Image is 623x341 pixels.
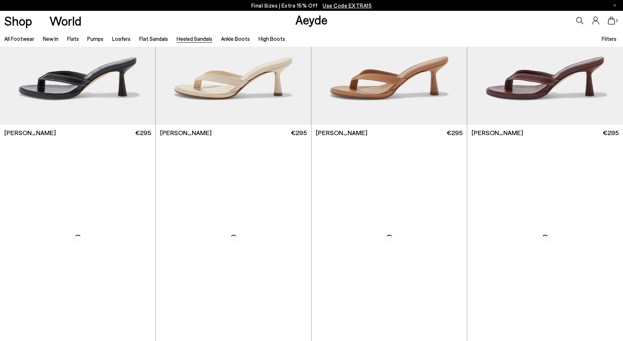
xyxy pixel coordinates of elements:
a: World [49,14,81,27]
a: Ankle Boots [221,35,250,42]
a: Loafers [112,35,131,42]
a: Flats [67,35,79,42]
a: All Footwear [4,35,34,42]
span: [PERSON_NAME] [472,128,523,137]
img: Wilma Leather Thong Sandals [467,141,623,337]
a: High Boots [259,35,285,42]
a: New In [43,35,58,42]
a: [PERSON_NAME] €295 [467,125,623,141]
span: €295 [291,128,307,137]
p: Final Sizes | Extra 15% Off [251,1,372,10]
a: [PERSON_NAME] €295 [311,125,467,141]
img: Vero Leather Mules [156,141,311,337]
span: [PERSON_NAME] [160,128,212,137]
span: [PERSON_NAME] [4,128,56,137]
a: Shop [4,14,32,27]
img: Vero Leather Mules [311,141,467,337]
a: Pumps [87,35,103,42]
span: [PERSON_NAME] [316,128,367,137]
a: Flat Sandals [139,35,168,42]
span: 0 [615,19,619,23]
span: €295 [447,128,463,137]
span: €295 [603,128,619,137]
span: Filters [602,35,617,42]
span: Navigate to /collections/ss25-final-sizes [323,2,372,9]
a: [PERSON_NAME] €295 [156,125,311,141]
span: €295 [135,128,151,137]
a: Heeled Sandals [177,35,212,42]
a: Aeyde [295,12,328,27]
a: 0 [608,17,615,25]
